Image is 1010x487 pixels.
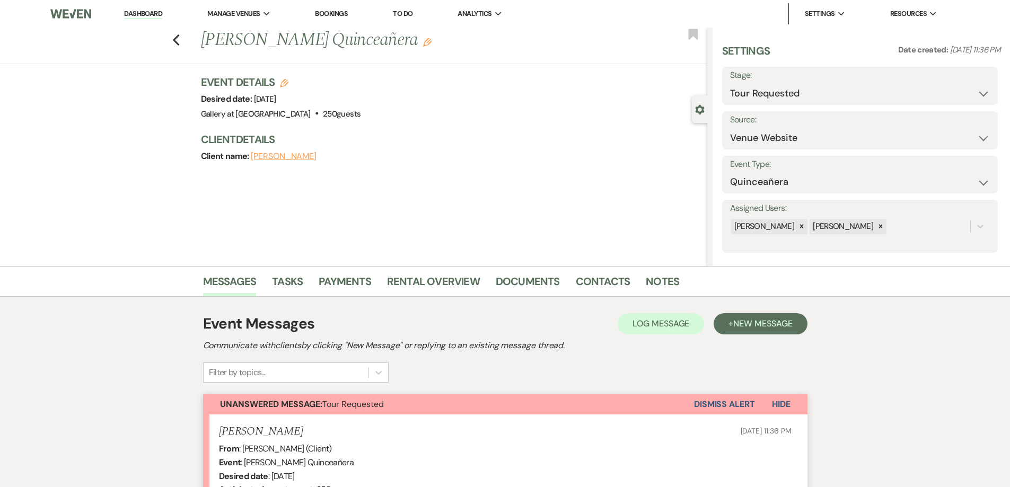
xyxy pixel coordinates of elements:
button: Dismiss Alert [694,394,755,414]
a: To Do [393,9,412,18]
h3: Event Details [201,75,361,90]
span: Hide [772,399,791,410]
span: Gallery at [GEOGRAPHIC_DATA] [201,109,311,119]
b: Desired date [219,471,268,482]
button: Unanswered Message:Tour Requested [203,394,694,414]
span: [DATE] 11:36 PM [950,45,1000,55]
div: Filter by topics... [209,366,266,379]
h3: Client Details [201,132,697,147]
h3: Settings [722,43,770,67]
a: Documents [496,273,560,296]
a: Notes [646,273,679,296]
button: Edit [423,37,432,47]
span: Manage Venues [207,8,260,19]
div: [PERSON_NAME] [731,219,796,234]
img: Weven Logo [50,3,91,25]
span: 250 guests [323,109,361,119]
span: [DATE] 11:36 PM [741,426,792,436]
strong: Unanswered Message: [220,399,322,410]
h5: [PERSON_NAME] [219,425,303,438]
label: Stage: [730,68,990,83]
span: [DATE] [254,94,276,104]
span: Date created: [898,45,950,55]
a: Dashboard [124,9,162,19]
a: Rental Overview [387,273,480,296]
label: Event Type: [730,157,990,172]
a: Messages [203,273,257,296]
span: Log Message [633,318,689,329]
h1: Event Messages [203,313,315,335]
button: [PERSON_NAME] [251,152,317,161]
h1: [PERSON_NAME] Quinceañera [201,28,602,53]
label: Source: [730,112,990,128]
button: Close lead details [695,104,705,114]
div: [PERSON_NAME] [810,219,875,234]
a: Payments [319,273,371,296]
span: Analytics [458,8,491,19]
b: Event [219,457,241,468]
a: Tasks [272,273,303,296]
span: Resources [890,8,927,19]
span: New Message [733,318,792,329]
span: Client name: [201,150,251,162]
b: From [219,443,239,454]
span: Desired date: [201,93,254,104]
label: Assigned Users: [730,201,990,216]
button: +New Message [714,313,807,334]
h2: Communicate with clients by clicking "New Message" or replying to an existing message thread. [203,339,807,352]
span: Tour Requested [220,399,384,410]
button: Log Message [618,313,704,334]
span: Settings [805,8,835,19]
a: Bookings [315,9,348,18]
a: Contacts [576,273,630,296]
button: Hide [755,394,807,414]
